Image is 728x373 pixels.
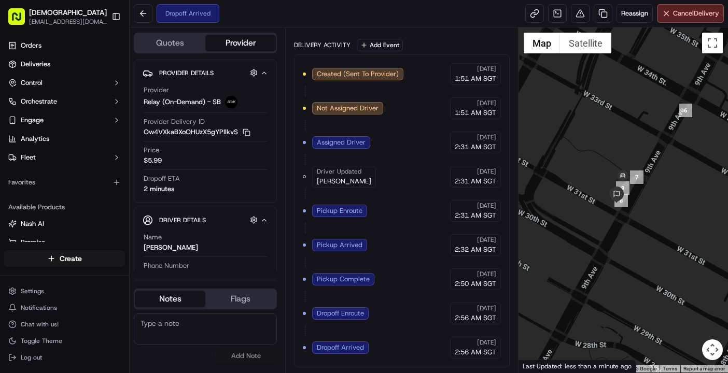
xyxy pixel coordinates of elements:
[143,211,268,228] button: Driver Details
[617,4,653,23] button: Reassign
[10,152,19,160] div: 📗
[35,110,131,118] div: We're available if you need us!
[455,279,496,289] span: 2:50 AM SGT
[683,366,725,371] a: Report a map error
[477,65,496,73] span: [DATE]
[317,138,366,147] span: Assigned Driver
[477,167,496,176] span: [DATE]
[73,176,125,184] a: Powered byPylon
[21,134,49,144] span: Analytics
[144,243,198,252] div: [PERSON_NAME]
[4,350,125,365] button: Log out
[143,64,268,81] button: Provider Details
[21,353,42,362] span: Log out
[455,177,496,186] span: 2:31 AM SGT
[205,291,276,307] button: Flags
[4,300,125,315] button: Notifications
[4,199,125,216] div: Available Products
[317,275,370,284] span: Pickup Complete
[21,219,44,228] span: Nash AI
[317,177,371,186] span: [PERSON_NAME]
[702,339,723,360] button: Map camera controls
[21,304,57,312] span: Notifications
[4,75,125,91] button: Control
[673,9,719,18] span: Cancel Delivery
[98,151,166,161] span: API Documentation
[521,359,555,372] a: Open this area in Google Maps (opens a new window)
[4,56,125,73] a: Deliveries
[521,359,555,372] img: Google
[455,108,496,118] span: 1:51 AM SGT
[4,93,125,110] button: Orchestrate
[317,167,361,176] span: Driver Updated
[317,206,362,216] span: Pickup Enroute
[4,250,125,267] button: Create
[29,7,107,18] button: [DEMOGRAPHIC_DATA]
[455,142,496,152] span: 2:31 AM SGT
[679,104,692,117] div: 6
[21,153,36,162] span: Fleet
[21,238,45,247] span: Promise
[35,99,170,110] div: Start new chat
[29,18,107,26] button: [EMAIL_ADDRESS][DOMAIN_NAME]
[144,174,180,183] span: Dropoff ETA
[144,184,174,194] div: 2 minutes
[10,99,29,118] img: 1736555255976-a54dd68f-1ca7-489b-9aae-adbdc363a1c4
[21,151,79,161] span: Knowledge Base
[6,147,83,165] a: 📗Knowledge Base
[144,146,159,155] span: Price
[4,216,125,232] button: Nash AI
[225,96,237,108] img: relay_logo_black.png
[144,117,205,126] span: Provider Delivery ID
[83,147,171,165] a: 💻API Documentation
[477,99,496,107] span: [DATE]
[144,233,162,242] span: Name
[21,97,57,106] span: Orchestrate
[560,33,611,53] button: Show satellite imagery
[317,309,364,318] span: Dropoff Enroute
[144,261,189,270] span: Phone Number
[455,74,496,83] span: 1:51 AM SGT
[159,216,206,224] span: Driver Details
[8,219,121,228] a: Nash AI
[455,211,496,220] span: 2:31 AM SGT
[317,343,364,352] span: Dropoff Arrived
[144,156,162,165] span: $5.99
[27,67,187,78] input: Got a question? Start typing here...
[21,41,41,50] span: Orders
[60,253,82,264] span: Create
[317,104,379,113] span: Not Assigned Driver
[21,320,59,328] span: Chat with us!
[10,11,31,32] img: Nash
[317,69,399,79] span: Created (Sent To Provider)
[21,287,44,295] span: Settings
[10,42,189,59] p: Welcome 👋
[8,238,121,247] a: Promise
[4,284,125,298] button: Settings
[21,116,44,125] span: Engage
[4,4,107,29] button: [DEMOGRAPHIC_DATA][EMAIL_ADDRESS][DOMAIN_NAME]
[21,60,50,69] span: Deliveries
[477,133,496,141] span: [DATE]
[477,338,496,347] span: [DATE]
[477,202,496,210] span: [DATE]
[455,313,496,323] span: 2:56 AM SGT
[4,174,125,191] div: Favorites
[21,78,43,88] span: Control
[657,4,724,23] button: CancelDelivery
[176,103,189,115] button: Start new chat
[144,127,250,137] button: Ow4VXkaBXoOHUzX5gYPIlkvS
[477,236,496,244] span: [DATE]
[630,170,643,184] div: 7
[357,39,403,51] button: Add Event
[144,97,221,107] span: Relay (On-Demand) - SB
[477,270,496,278] span: [DATE]
[702,33,723,53] button: Toggle fullscreen view
[455,348,496,357] span: 2:56 AM SGT
[4,37,125,54] a: Orders
[135,35,205,51] button: Quotes
[317,240,362,250] span: Pickup Arrived
[455,245,496,254] span: 2:32 AM SGT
